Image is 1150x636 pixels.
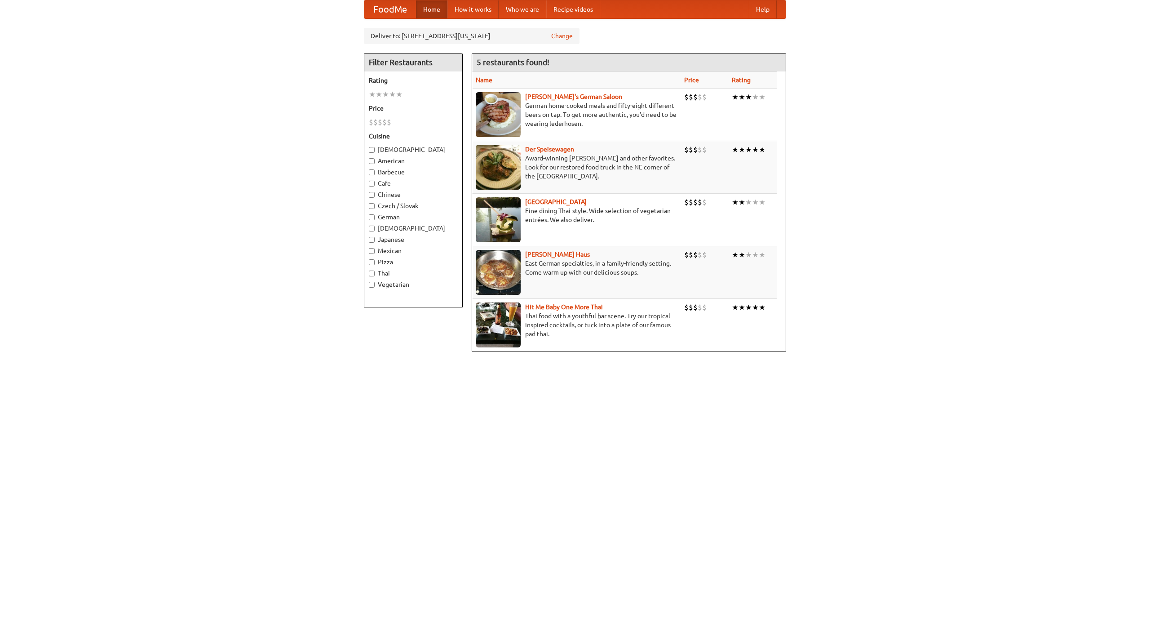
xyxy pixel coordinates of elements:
img: kohlhaus.jpg [476,250,521,295]
li: ★ [369,89,376,99]
li: ★ [382,89,389,99]
li: ★ [739,92,745,102]
li: ★ [752,250,759,260]
p: Thai food with a youthful bar scene. Try our tropical inspired cocktails, or tuck into a plate of... [476,311,677,338]
li: $ [702,250,707,260]
input: Vegetarian [369,282,375,288]
p: East German specialties, in a family-friendly setting. Come warm up with our delicious soups. [476,259,677,277]
li: $ [369,117,373,127]
li: ★ [759,302,765,312]
div: Deliver to: [STREET_ADDRESS][US_STATE] [364,28,579,44]
label: Chinese [369,190,458,199]
li: $ [684,197,689,207]
li: $ [702,92,707,102]
li: ★ [376,89,382,99]
ng-pluralize: 5 restaurants found! [477,58,549,67]
img: esthers.jpg [476,92,521,137]
input: Thai [369,271,375,276]
li: ★ [752,197,759,207]
li: $ [698,197,702,207]
img: speisewagen.jpg [476,145,521,190]
a: Home [416,0,447,18]
li: $ [689,250,693,260]
a: Price [684,76,699,84]
li: ★ [396,89,402,99]
li: $ [698,250,702,260]
input: Chinese [369,192,375,198]
a: Recipe videos [546,0,600,18]
li: $ [698,145,702,155]
p: Fine dining Thai-style. Wide selection of vegetarian entrées. We also deliver. [476,206,677,224]
input: [DEMOGRAPHIC_DATA] [369,226,375,231]
input: Pizza [369,259,375,265]
a: [GEOGRAPHIC_DATA] [525,198,587,205]
input: Czech / Slovak [369,203,375,209]
a: Name [476,76,492,84]
h5: Cuisine [369,132,458,141]
li: $ [693,197,698,207]
li: ★ [752,92,759,102]
li: ★ [752,145,759,155]
li: $ [684,302,689,312]
a: FoodMe [364,0,416,18]
li: ★ [389,89,396,99]
li: ★ [759,197,765,207]
li: ★ [739,302,745,312]
a: Who we are [499,0,546,18]
a: Der Speisewagen [525,146,574,153]
li: $ [387,117,391,127]
label: [DEMOGRAPHIC_DATA] [369,224,458,233]
li: ★ [745,197,752,207]
input: American [369,158,375,164]
li: ★ [745,145,752,155]
input: Japanese [369,237,375,243]
a: [PERSON_NAME]'s German Saloon [525,93,622,100]
b: Hit Me Baby One More Thai [525,303,603,311]
li: ★ [745,250,752,260]
li: ★ [739,145,745,155]
li: $ [702,302,707,312]
a: How it works [447,0,499,18]
a: Help [749,0,777,18]
input: Cafe [369,181,375,187]
label: American [369,156,458,165]
li: $ [702,197,707,207]
li: $ [693,302,698,312]
a: [PERSON_NAME] Haus [525,251,590,258]
label: Barbecue [369,168,458,177]
label: [DEMOGRAPHIC_DATA] [369,145,458,154]
li: ★ [732,250,739,260]
label: Mexican [369,246,458,255]
li: $ [698,92,702,102]
p: German home-cooked meals and fifty-eight different beers on tap. To get more authentic, you'd nee... [476,101,677,128]
h5: Rating [369,76,458,85]
label: Vegetarian [369,280,458,289]
p: Award-winning [PERSON_NAME] and other favorites. Look for our restored food truck in the NE corne... [476,154,677,181]
li: $ [684,92,689,102]
li: ★ [745,302,752,312]
li: ★ [732,197,739,207]
li: $ [689,145,693,155]
li: ★ [732,92,739,102]
label: Cafe [369,179,458,188]
li: $ [382,117,387,127]
li: ★ [739,197,745,207]
a: Change [551,31,573,40]
li: ★ [759,145,765,155]
label: German [369,213,458,222]
img: babythai.jpg [476,302,521,347]
a: Rating [732,76,751,84]
li: $ [693,92,698,102]
li: ★ [739,250,745,260]
li: $ [684,250,689,260]
li: ★ [759,250,765,260]
li: $ [693,145,698,155]
h5: Price [369,104,458,113]
li: $ [378,117,382,127]
label: Pizza [369,258,458,267]
li: $ [693,250,698,260]
input: Barbecue [369,169,375,175]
